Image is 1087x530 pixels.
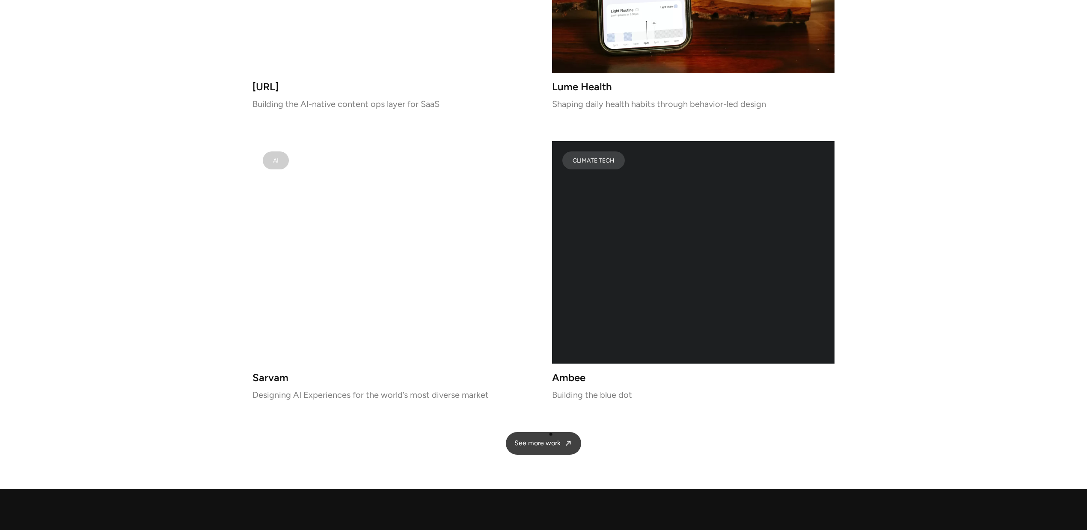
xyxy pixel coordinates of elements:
[506,432,581,455] a: See more work
[252,392,535,398] p: Designing AI Experiences for the world’s most diverse market
[552,392,835,398] p: Building the blue dot
[552,374,835,381] h3: Ambee
[252,83,535,91] h3: [URL]
[252,374,535,381] h3: Sarvam
[514,439,561,448] span: See more work
[273,158,279,163] div: AI
[252,101,535,107] p: Building the AI-native content ops layer for SaaS
[252,141,535,398] a: AISarvamDesigning AI Experiences for the world’s most diverse market
[552,83,835,91] h3: Lume Health
[573,158,615,163] div: Climate Tech
[552,141,835,398] a: Climate TechAmbeeBuilding the blue dot
[552,101,835,107] p: Shaping daily health habits through behavior-led design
